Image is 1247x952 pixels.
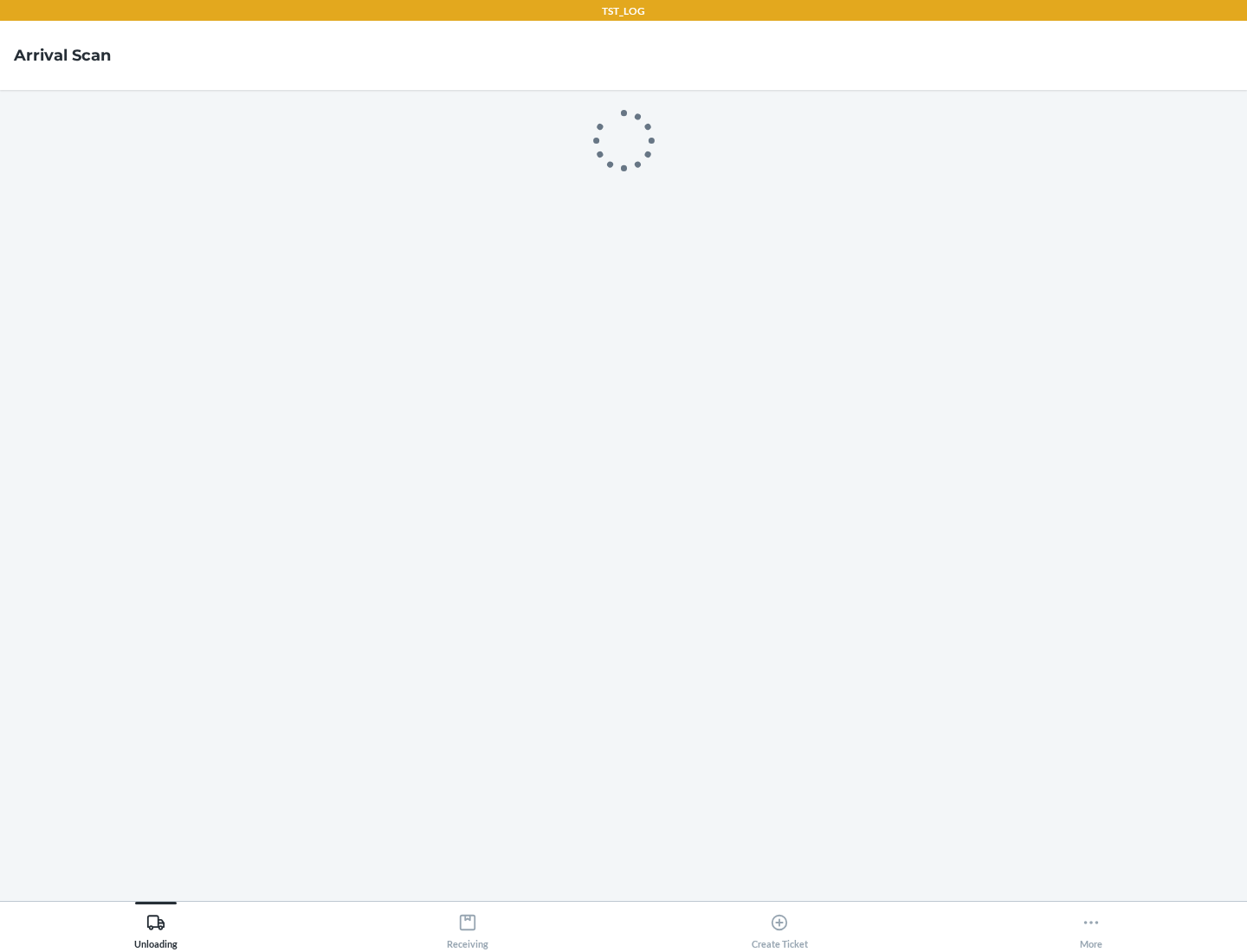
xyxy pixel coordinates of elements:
[447,906,488,949] div: Receiving
[14,44,111,67] h4: Arrival Scan
[623,902,935,949] button: Create Ticket
[134,906,178,949] div: Unloading
[1080,906,1102,949] div: More
[312,902,623,949] button: Receiving
[935,902,1247,949] button: More
[752,906,808,949] div: Create Ticket
[602,3,645,19] p: TST_LOG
